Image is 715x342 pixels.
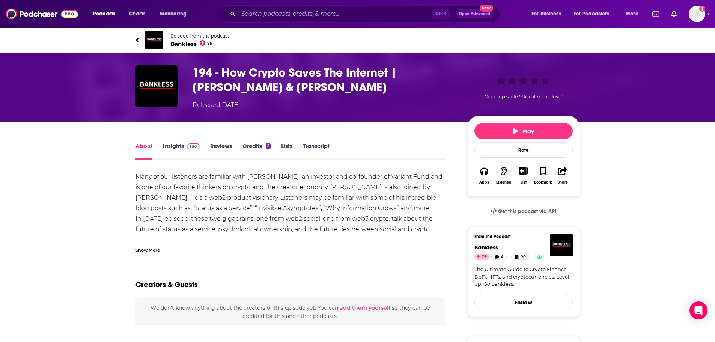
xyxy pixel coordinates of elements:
[474,234,567,239] h3: From The Podcast
[526,8,570,20] button: open menu
[531,9,561,19] span: For Business
[474,266,573,288] a: The Ultimate Guide to Crypto Finance. DeFi, NFTs, and cryptocurrencies. Level up. Go bankless.
[474,244,498,251] a: Bankless
[521,253,526,261] span: 20
[151,304,430,319] span: We don't know anything about the creators of this episode yet . You can so they can be credited f...
[474,294,573,310] button: Follow
[516,167,531,175] button: Show More Button
[474,142,573,158] div: Rate
[626,9,638,19] span: More
[193,101,240,110] div: Released [DATE]
[649,8,662,20] a: Show notifications dropdown
[135,65,178,107] img: 194 - How Crypto Saves The Internet | Li Jin & Eugene Wei
[689,6,705,22] span: Logged in as hconnor
[521,180,527,185] div: List
[160,9,187,19] span: Monitoring
[474,123,573,139] button: Play
[187,143,200,149] img: Podchaser Pro
[225,5,507,23] div: Search podcasts, credits, & more...
[479,180,489,185] div: Apps
[689,6,705,22] img: User Profile
[574,9,610,19] span: For Podcasters
[494,162,513,189] button: Listened
[135,280,198,289] h2: Creators & Guests
[689,301,707,319] div: Open Intercom Messenger
[533,162,553,189] button: Bookmark
[534,180,552,185] div: Bookmark
[513,128,534,135] span: Play
[6,7,78,21] img: Podchaser - Follow, Share and Rate Podcasts
[569,8,620,20] button: open menu
[550,234,573,256] img: Bankless
[242,142,270,160] a: Credits2
[513,162,533,189] div: Show More ButtonList
[432,9,450,19] span: Ctrl K
[498,208,556,215] span: Get this podcast via API
[620,8,648,20] button: open menu
[668,8,680,20] a: Show notifications dropdown
[281,142,292,160] a: Lists
[485,202,563,221] a: Get this podcast via API
[689,6,705,22] button: Show profile menu
[135,31,580,49] a: BanklessEpisode from the podcastBankless79
[699,6,705,12] svg: Add a profile image
[474,254,490,260] a: 79
[93,9,115,19] span: Podcasts
[511,254,529,260] a: 20
[170,40,229,47] span: Bankless
[340,305,390,311] button: add them yourself
[303,142,330,160] a: Transcript
[88,8,125,20] button: open menu
[129,9,145,19] span: Charts
[210,142,232,160] a: Reviews
[501,253,503,261] span: 4
[553,162,572,189] button: Share
[496,180,512,185] div: Listened
[482,253,487,261] span: 79
[145,31,163,49] img: Bankless
[459,12,490,16] span: Open Advanced
[480,5,493,12] span: New
[155,8,196,20] button: open menu
[474,162,494,189] button: Apps
[266,143,270,149] div: 2
[193,65,455,95] h1: 194 - How Crypto Saves The Internet | Li Jin & Eugene Wei
[491,254,507,260] a: 4
[135,142,152,160] a: About
[170,33,229,39] span: Episode from the podcast
[163,142,200,160] a: InsightsPodchaser Pro
[485,94,563,99] span: Good episode? Give it some love!
[558,180,568,185] div: Share
[238,8,432,20] input: Search podcasts, credits, & more...
[124,8,150,20] a: Charts
[456,9,494,18] button: Open AdvancedNew
[207,42,212,45] span: 79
